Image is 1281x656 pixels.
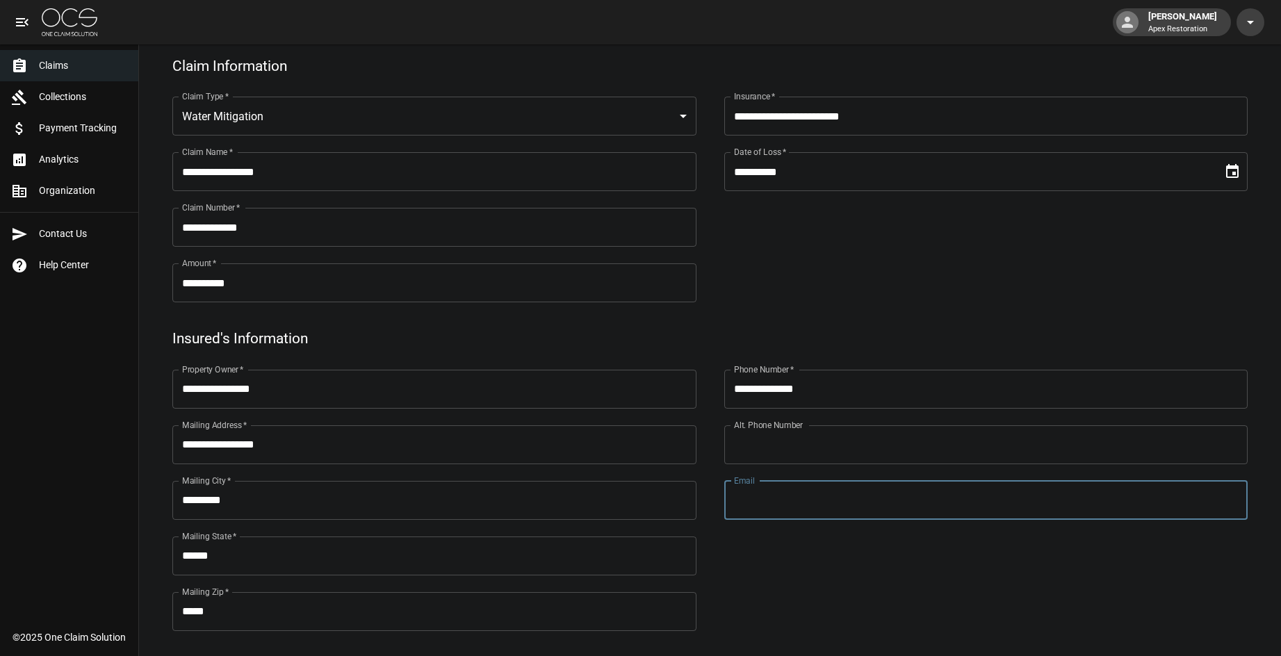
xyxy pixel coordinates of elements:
[182,146,233,158] label: Claim Name
[182,257,217,269] label: Amount
[734,475,755,486] label: Email
[39,90,127,104] span: Collections
[182,363,244,375] label: Property Owner
[42,8,97,36] img: ocs-logo-white-transparent.png
[734,363,794,375] label: Phone Number
[39,152,127,167] span: Analytics
[39,258,127,272] span: Help Center
[182,475,231,486] label: Mailing City
[13,630,126,644] div: © 2025 One Claim Solution
[39,58,127,73] span: Claims
[39,121,127,136] span: Payment Tracking
[39,183,127,198] span: Organization
[39,227,127,241] span: Contact Us
[182,530,236,542] label: Mailing State
[734,419,803,431] label: Alt. Phone Number
[182,90,229,102] label: Claim Type
[182,586,229,598] label: Mailing Zip
[1143,10,1223,35] div: [PERSON_NAME]
[1148,24,1217,35] p: Apex Restoration
[1218,158,1246,186] button: Choose date, selected date is Sep 19, 2025
[8,8,36,36] button: open drawer
[172,97,696,136] div: Water Mitigation
[734,146,786,158] label: Date of Loss
[182,419,247,431] label: Mailing Address
[182,202,240,213] label: Claim Number
[734,90,775,102] label: Insurance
